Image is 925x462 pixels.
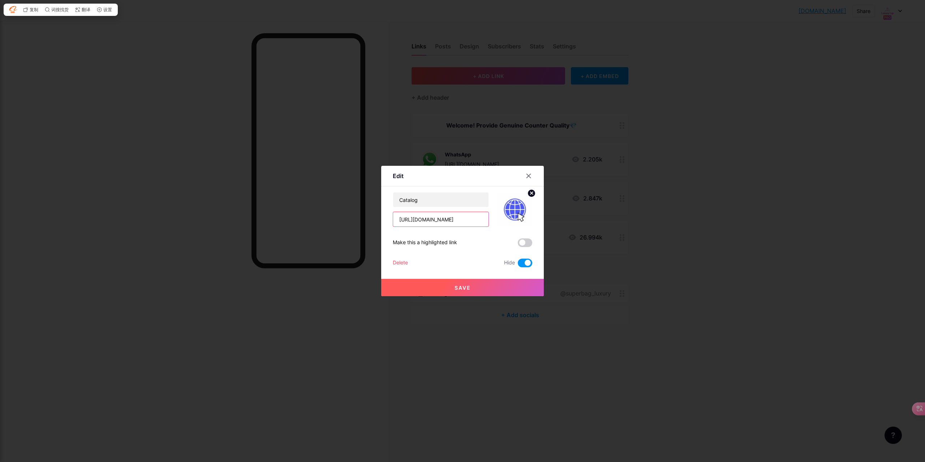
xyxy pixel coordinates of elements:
div: Delete [393,259,408,267]
img: link_thumbnail [498,192,532,227]
input: Title [393,193,489,207]
div: Make this a highlighted link [393,238,457,247]
span: Hide [504,259,515,267]
span: Save [455,285,471,291]
div: Edit [393,172,404,180]
input: URL [393,212,489,226]
button: Save [381,279,544,296]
